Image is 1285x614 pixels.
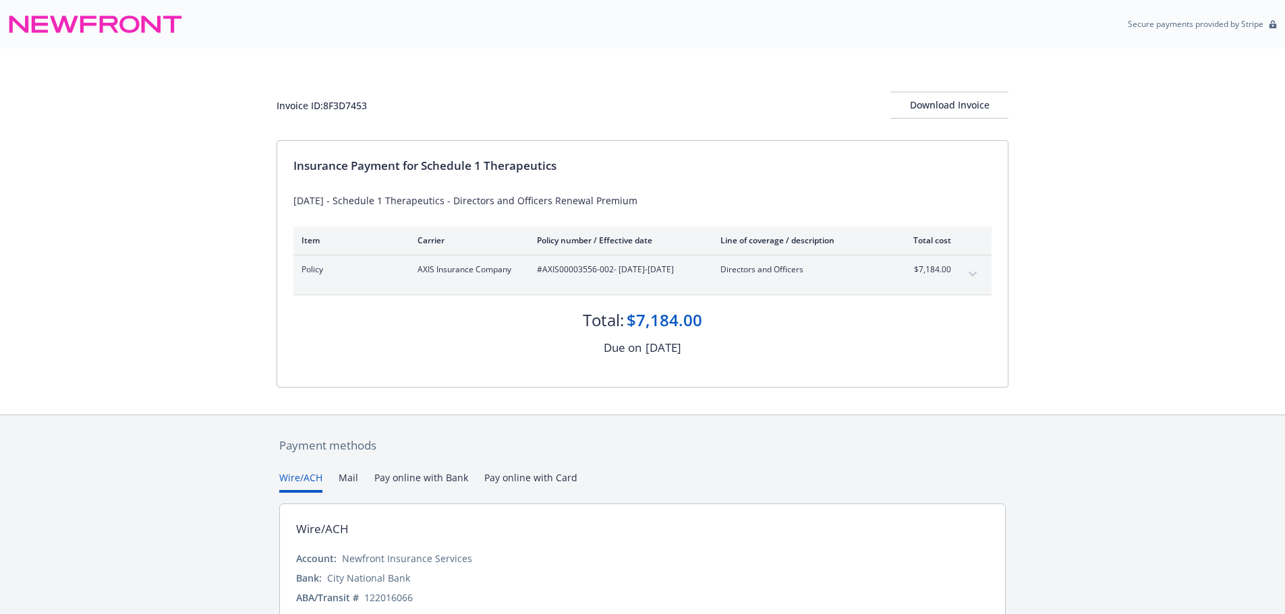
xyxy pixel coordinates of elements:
div: Newfront Insurance Services [342,551,472,565]
button: expand content [962,264,983,285]
span: Directors and Officers [720,264,879,276]
div: Item [302,235,396,246]
button: Download Invoice [890,92,1008,119]
div: Carrier [418,235,515,246]
div: Bank: [296,571,322,585]
span: AXIS Insurance Company [418,264,515,276]
button: Pay online with Card [484,470,577,493]
span: #AXIS00003556-002 - [DATE]-[DATE] [537,264,699,276]
div: Total: [583,309,624,332]
div: Wire/ACH [296,520,349,538]
div: Total cost [901,235,951,246]
div: [DATE] - Schedule 1 Therapeutics - Directors and Officers Renewal Premium [293,193,992,208]
span: $7,184.00 [901,264,951,276]
div: Account: [296,551,337,565]
div: [DATE] [646,339,681,357]
button: Wire/ACH [279,470,322,493]
div: Due on [604,339,641,357]
div: ABA/Transit # [296,590,359,605]
button: Pay online with Bank [374,470,468,493]
p: Secure payments provided by Stripe [1128,18,1263,30]
div: Insurance Payment for Schedule 1 Therapeutics [293,157,992,175]
div: City National Bank [327,571,410,585]
div: Line of coverage / description [720,235,879,246]
span: Policy [302,264,396,276]
div: Invoice ID: 8F3D7453 [277,98,367,113]
div: Download Invoice [890,92,1008,118]
div: Policy number / Effective date [537,235,699,246]
div: PolicyAXIS Insurance Company#AXIS00003556-002- [DATE]-[DATE]Directors and Officers$7,184.00expand... [293,255,992,295]
div: $7,184.00 [627,309,702,332]
div: 122016066 [364,590,413,605]
div: Payment methods [279,437,1006,454]
button: Mail [339,470,358,493]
